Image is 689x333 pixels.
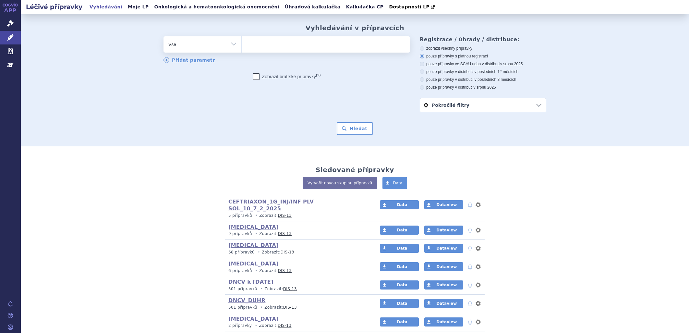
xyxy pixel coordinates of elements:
[281,250,294,254] a: DIS-13
[436,246,457,251] span: Dataview
[436,228,457,232] span: Dataview
[283,3,343,11] a: Úhradová kalkulačka
[278,323,291,328] a: DIS-13
[283,287,297,291] a: DIS-13
[228,297,265,303] a: DNCV_DUHR
[424,317,463,327] a: Dataview
[228,250,255,254] span: 68 přípravků
[259,305,264,310] i: •
[420,61,546,67] label: pouze přípravky ve SCAU nebo v distribuci
[475,201,481,209] button: nastavení
[397,265,407,269] span: Data
[380,200,419,209] a: Data
[420,85,546,90] label: pouze přípravky v distribuci
[163,57,215,63] a: Přidat parametr
[436,203,457,207] span: Dataview
[397,246,407,251] span: Data
[253,323,259,328] i: •
[475,244,481,252] button: nastavení
[228,316,279,322] a: [MEDICAL_DATA]
[380,317,419,327] a: Data
[253,213,259,218] i: •
[253,73,321,80] label: Zobrazit bratrské přípravky
[228,199,314,212] a: CEFTRIAXON_1G_INJ/INF PLV SOL_10_7_2_2025
[228,213,368,218] p: Zobrazit:
[228,268,368,274] p: Zobrazit:
[424,262,463,271] a: Dataview
[228,287,257,291] span: 501 přípravků
[500,62,523,66] span: v srpnu 2025
[283,305,297,310] a: DIS-13
[380,244,419,253] a: Data
[253,231,259,237] i: •
[420,69,546,74] label: pouze přípravky v distribuci v posledních 12 měsících
[467,244,473,252] button: notifikace
[397,203,407,207] span: Data
[436,283,457,287] span: Dataview
[424,244,463,253] a: Dataview
[228,286,368,292] p: Zobrazit:
[467,263,473,271] button: notifikace
[436,301,457,306] span: Dataview
[316,73,320,77] abbr: (?)
[473,85,496,90] span: v srpnu 2025
[475,318,481,326] button: nastavení
[467,201,473,209] button: notifikace
[253,268,259,274] i: •
[228,250,368,255] p: Zobrazit:
[152,3,281,11] a: Onkologická a hematoonkologická onemocnění
[393,181,402,185] span: Data
[436,320,457,324] span: Dataview
[228,323,368,328] p: Zobrazit:
[278,268,292,273] a: DIS-13
[380,262,419,271] a: Data
[420,46,546,51] label: zobrazit všechny přípravky
[228,242,279,248] a: [MEDICAL_DATA]
[228,323,252,328] span: 2 přípravky
[387,3,438,12] a: Dostupnosti LP
[475,281,481,289] button: nastavení
[278,213,292,218] a: DIS-13
[278,231,292,236] a: DIS-13
[21,2,88,11] h2: Léčivé přípravky
[256,250,262,255] i: •
[380,299,419,308] a: Data
[228,261,279,267] a: [MEDICAL_DATA]
[467,318,473,326] button: notifikace
[424,226,463,235] a: Dataview
[344,3,386,11] a: Kalkulačka CP
[228,231,252,236] span: 9 přípravků
[380,280,419,290] a: Data
[467,281,473,289] button: notifikace
[424,200,463,209] a: Dataview
[380,226,419,235] a: Data
[88,3,124,11] a: Vyhledávání
[228,268,252,273] span: 6 přípravků
[316,166,394,174] h2: Sledované přípravky
[228,224,279,230] a: [MEDICAL_DATA]
[475,263,481,271] button: nastavení
[475,226,481,234] button: nastavení
[382,177,407,189] a: Data
[228,305,368,310] p: Zobrazit:
[424,280,463,290] a: Dataview
[259,286,264,292] i: •
[420,98,546,112] a: Pokročilé filtry
[467,300,473,307] button: notifikace
[303,177,377,189] a: Vytvořit novou skupinu přípravků
[397,301,407,306] span: Data
[436,265,457,269] span: Dataview
[228,213,252,218] span: 5 přípravků
[397,320,407,324] span: Data
[306,24,405,32] h2: Vyhledávání v přípravcích
[228,305,257,310] span: 501 přípravků
[337,122,373,135] button: Hledat
[475,300,481,307] button: nastavení
[397,228,407,232] span: Data
[424,299,463,308] a: Dataview
[420,36,546,43] h3: Registrace / úhrady / distribuce:
[467,226,473,234] button: notifikace
[389,4,429,9] span: Dostupnosti LP
[228,279,273,285] a: DNCV k [DATE]
[397,283,407,287] span: Data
